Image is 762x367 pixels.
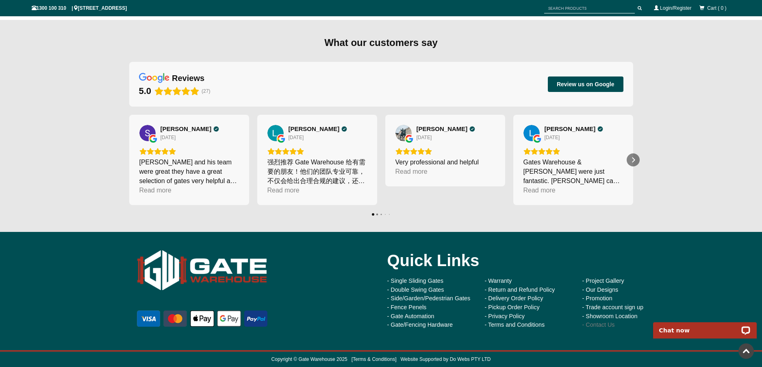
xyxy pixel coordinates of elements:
a: Review by L. Zhu [289,125,347,133]
div: Verified Customer [213,126,219,132]
span: [PERSON_NAME] [289,125,340,133]
a: - Our Designs [582,286,619,293]
a: View on Google [267,125,284,141]
img: Simon H [139,125,156,141]
div: Rating: 5.0 out of 5 [395,148,495,155]
div: Rating: 5.0 out of 5 [267,148,367,155]
div: reviews [172,73,204,83]
img: George XING [395,125,412,141]
button: Review us on Google [548,76,623,92]
div: Rating: 5.0 out of 5 [139,148,239,155]
div: [DATE] [417,134,432,141]
div: Verified Customer [469,126,475,132]
span: Review us on Google [557,81,614,88]
div: Verified Customer [341,126,347,132]
div: Rating: 5.0 out of 5 [523,148,623,155]
a: - Showroom Location [582,313,638,319]
a: View on Google [523,125,540,141]
div: Gates Warehouse & [PERSON_NAME] were just fantastic. [PERSON_NAME] came to quote the same day tha... [523,157,623,186]
a: View on Google [139,125,156,141]
a: - Promotion [582,295,612,301]
span: [PERSON_NAME] [417,125,468,133]
div: What our customers say [129,36,633,49]
div: Quick Links [387,244,668,277]
input: SEARCH PRODUCTS [544,3,635,13]
a: - Warranty [485,277,512,284]
div: Read more [395,167,428,176]
a: - Gate/Fencing Hardware [387,321,453,328]
a: - Return and Refund Policy [485,286,555,293]
a: Login/Register [660,5,691,11]
a: Review by George XING [417,125,475,133]
div: Read more [523,186,556,195]
div: 强烈推荐 Gate Warehouse 给有需要的朋友！他们的团队专业可靠，不仅会给出合理合规的建议，还能帮客户规避风险。从咨询到安装的过程都很顺利，沟通及时，态度认真负责。安装高效快捷，细节处... [267,157,367,186]
iframe: LiveChat chat widget [648,313,762,339]
a: - Double Swing Gates [387,286,444,293]
div: Previous [123,153,136,166]
span: (27) [202,88,210,94]
div: [DATE] [161,134,176,141]
div: [DATE] [289,134,304,141]
div: Carousel [129,115,633,205]
a: Website Supported by Do Webs PTY LTD [401,356,491,362]
a: Review by Simon H [161,125,219,133]
a: - Contact Us [582,321,615,328]
span: Cart ( 0 ) [707,5,726,11]
img: Louise Veenstra [523,125,540,141]
div: Read more [267,186,300,195]
a: - Project Gallery [582,277,624,284]
div: Very professional and helpful [395,157,495,167]
span: 1300 100 310 | [STREET_ADDRESS] [32,5,127,11]
div: Rating: 5.0 out of 5 [139,85,200,97]
a: - Delivery Order Policy [485,295,543,301]
a: - Gate Automation [387,313,434,319]
a: - Side/Garden/Pedestrian Gates [387,295,471,301]
a: - Fence Penels [387,304,427,310]
div: Read more [139,186,172,195]
div: [DATE] [545,134,560,141]
div: 5.0 [139,85,152,97]
img: L. Zhu [267,125,284,141]
a: - Pickup Order Policy [485,304,540,310]
div: Verified Customer [597,126,603,132]
a: - Single Sliding Gates [387,277,443,284]
span: [ ] [347,356,397,362]
a: Review by Louise Veenstra [545,125,604,133]
div: [PERSON_NAME] and his team were great they have a great selection of gates very helpful and insta... [139,157,239,186]
span: [PERSON_NAME] [161,125,212,133]
a: Terms & Conditions [353,356,395,362]
div: Next [627,153,640,166]
a: - Terms and Conditions [485,321,545,328]
a: - Privacy Policy [485,313,525,319]
img: payment options [135,309,269,328]
a: View on Google [395,125,412,141]
span: [PERSON_NAME] [545,125,596,133]
a: - Trade account sign up [582,304,643,310]
img: Gate Warehouse [135,244,269,297]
